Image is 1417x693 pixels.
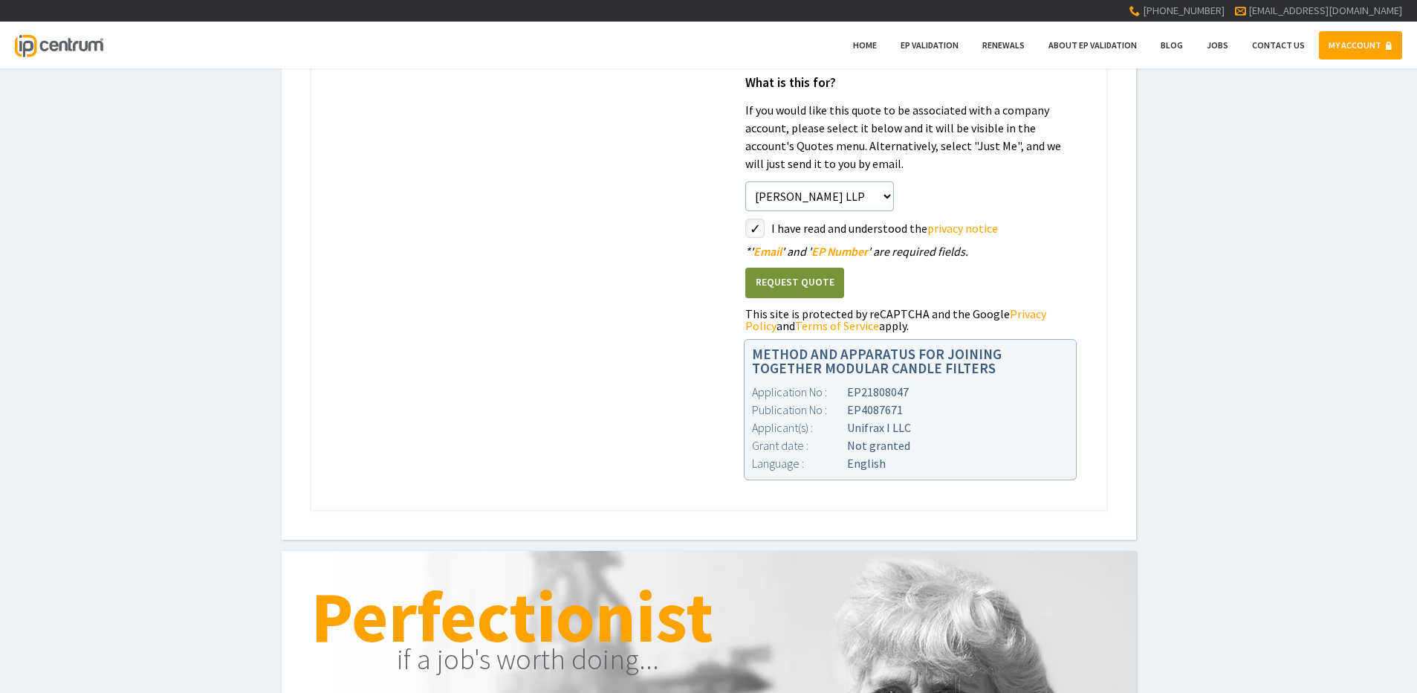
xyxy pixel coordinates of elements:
span: Home [853,39,877,51]
div: ' ' and ' ' are required fields. [745,245,1077,257]
a: Blog [1151,31,1193,59]
div: Grant date : [752,436,847,454]
div: EP4087671 [752,401,1069,419]
div: EP21808047 [752,383,1069,401]
a: IP Centrum [15,22,103,68]
div: Application No : [752,383,847,401]
div: Unifrax I LLC [752,419,1069,436]
div: Language : [752,454,847,472]
span: Renewals [982,39,1025,51]
div: Publication No : [752,401,847,419]
div: Not granted [752,436,1069,454]
div: This site is protected by reCAPTCHA and the Google and apply. [745,308,1077,332]
span: About EP Validation [1048,39,1137,51]
span: Email [753,244,782,259]
a: Contact Us [1242,31,1314,59]
a: MY ACCOUNT [1319,31,1402,59]
h1: Perfectionist [311,581,1106,652]
h2: if a job's worth doing... [397,638,1106,681]
span: [PHONE_NUMBER] [1143,4,1225,17]
span: Blog [1161,39,1183,51]
button: Request Quote [745,268,844,298]
span: EP Validation [901,39,959,51]
a: privacy notice [927,221,998,236]
a: Home [843,31,886,59]
label: styled-checkbox [745,219,765,238]
p: If you would like this quote to be associated with a company account, please select it below and ... [745,101,1077,173]
a: Privacy Policy [745,306,1046,333]
a: Terms of Service [795,318,879,333]
div: Applicant(s) : [752,419,847,436]
a: Jobs [1197,31,1238,59]
div: English [752,454,1069,472]
a: About EP Validation [1039,31,1147,59]
a: EP Validation [891,31,968,59]
span: Contact Us [1252,39,1305,51]
span: Jobs [1207,39,1228,51]
span: EP Number [811,244,868,259]
a: Renewals [973,31,1034,59]
label: I have read and understood the [771,219,1077,238]
h1: METHOD AND APPARATUS FOR JOINING TOGETHER MODULAR CANDLE FILTERS [752,347,1069,375]
h1: What is this for? [745,77,1077,90]
a: [EMAIL_ADDRESS][DOMAIN_NAME] [1248,4,1402,17]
